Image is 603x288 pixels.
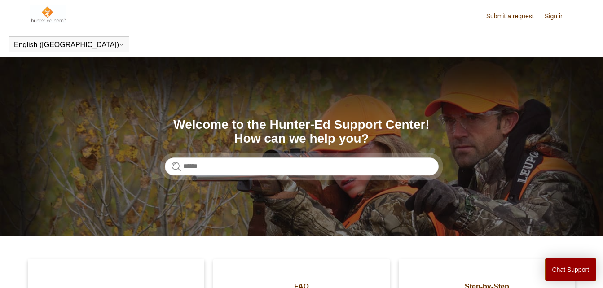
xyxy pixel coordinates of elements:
button: Chat Support [545,258,597,281]
button: English ([GEOGRAPHIC_DATA]) [14,41,124,49]
a: Sign in [545,12,573,21]
h1: Welcome to the Hunter-Ed Support Center! How can we help you? [165,118,439,146]
a: Submit a request [486,12,543,21]
input: Search [165,157,439,175]
img: Hunter-Ed Help Center home page [30,5,66,23]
